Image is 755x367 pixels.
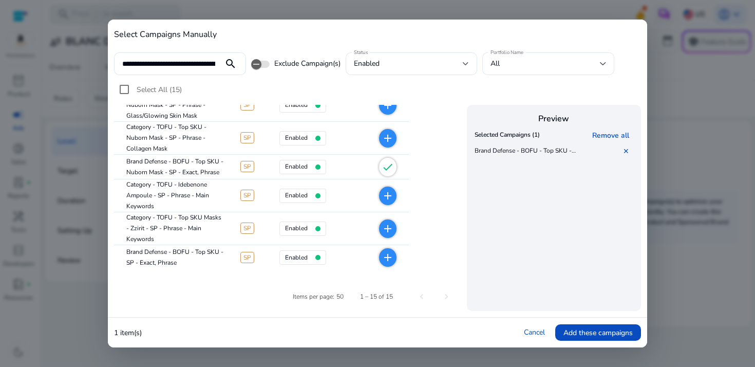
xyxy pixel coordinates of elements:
td: Brand Defense - BOFU - Top SKU - Nuborn Mask - SP - Exact, Phrase [472,143,578,159]
h4: enabled [285,192,308,199]
a: ✕ [623,146,633,156]
mat-icon: add [382,99,394,112]
h4: enabled [285,101,308,108]
span: Exclude Campaign(s) [274,59,341,69]
span: enabled [354,59,380,68]
span: SP [240,99,254,111]
div: 50 [336,292,344,301]
p: 1 item(s) [114,327,142,338]
span: SP [240,161,254,172]
mat-icon: add [382,223,394,235]
div: 1 – 15 of 15 [360,292,393,301]
mat-icon: add [382,132,394,144]
mat-icon: add [382,190,394,202]
mat-label: Portfolio Name [490,49,524,56]
button: Add these campaigns [555,324,641,341]
mat-cell: Category - TOFU - Idebenone Ampoule - SP - Phrase - Main Keywords [114,179,232,212]
h4: Preview [472,114,636,124]
span: Select All (15) [137,85,182,95]
mat-cell: Brand Defense - BOFU - Top SKU - SP - Exact, Phrase [114,245,232,270]
span: SP [240,190,254,201]
span: SP [240,132,254,143]
mat-cell: Category - TOFU - Top SKU - Nuborn Mask - SP - Phrase - Glass/Glowing Skin Mask [114,89,232,122]
mat-label: Status [354,49,368,56]
mat-icon: check [382,161,394,173]
a: Remove all [592,131,633,140]
span: All [490,59,500,68]
a: Cancel [524,327,545,337]
h4: enabled [285,254,308,261]
span: SP [240,223,254,234]
mat-cell: Brand Defense - BOFU - Top SKU - Nuborn Mask - SP - Exact, Phrase [114,155,232,179]
span: Add these campaigns [563,327,633,338]
mat-cell: Category - TOFU - Top SKU - Nuborn Mask - SP - Phrase - Collagen Mask [114,122,232,155]
div: Items per page: [293,292,334,301]
mat-icon: add [382,251,394,264]
h4: enabled [285,134,308,141]
span: SP [240,252,254,263]
h4: enabled [285,163,308,170]
mat-cell: Category - TOFU - Top SKU Masks - Zzirit - SP - Phrase - Main Keywords [114,212,232,245]
mat-icon: search [218,58,243,70]
h4: Select Campaigns Manually [114,30,641,40]
th: Selected Campaigns (1) [472,127,542,143]
h4: enabled [285,225,308,232]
